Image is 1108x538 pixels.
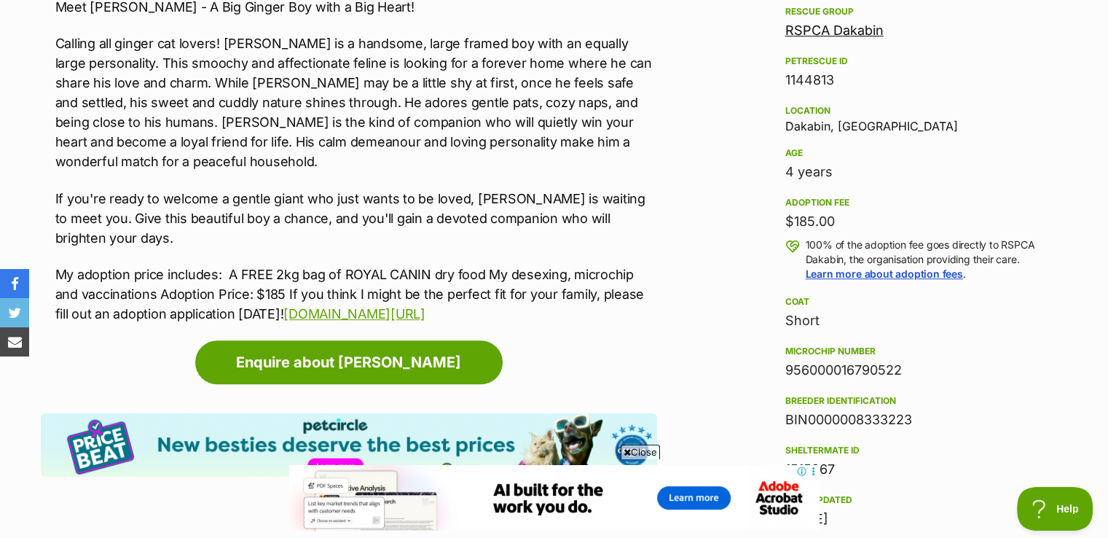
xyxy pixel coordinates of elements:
div: Sheltermate ID [785,445,1045,456]
div: Dakabin, [GEOGRAPHIC_DATA] [785,102,1045,133]
p: My adoption price includes: A FREE 2kg bag of ROYAL CANIN dry food My desexing, microchip and vac... [55,265,657,324]
div: 1515967 [785,459,1045,480]
img: Pet Circle promo banner [41,413,657,477]
span: Close [621,445,660,459]
iframe: Advertisement [289,465,820,531]
div: Breeder identification [785,395,1045,407]
div: 4 years [785,162,1045,182]
div: Rescue group [785,6,1045,17]
div: 1144813 [785,70,1045,90]
p: 100% of the adoption fee goes directly to RSPCA Dakabin, the organisation providing their care. . [806,238,1045,281]
a: Learn more about adoption fees [806,268,963,280]
a: [DOMAIN_NAME][URL] [283,306,425,321]
div: 956000016790522 [785,360,1045,381]
div: $185.00 [785,211,1045,232]
div: Microchip number [785,346,1045,357]
div: Last updated [785,494,1045,506]
div: Coat [785,296,1045,308]
a: RSPCA Dakabin [785,23,884,38]
div: Location [785,105,1045,117]
div: Adoption fee [785,197,1045,208]
div: Age [785,147,1045,159]
div: PetRescue ID [785,55,1045,67]
p: If you're ready to welcome a gentle giant who just wants to be loved, [PERSON_NAME] is waiting to... [55,189,657,248]
iframe: Help Scout Beacon - Open [1017,487,1093,531]
p: Calling all ginger cat lovers! [PERSON_NAME] is a handsome, large framed boy with an equally larg... [55,34,657,171]
div: BIN0000008333223 [785,410,1045,430]
div: [DATE] [785,509,1045,529]
img: adc.png [208,1,217,11]
div: Short [785,311,1045,331]
a: Enquire about [PERSON_NAME] [195,340,503,384]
